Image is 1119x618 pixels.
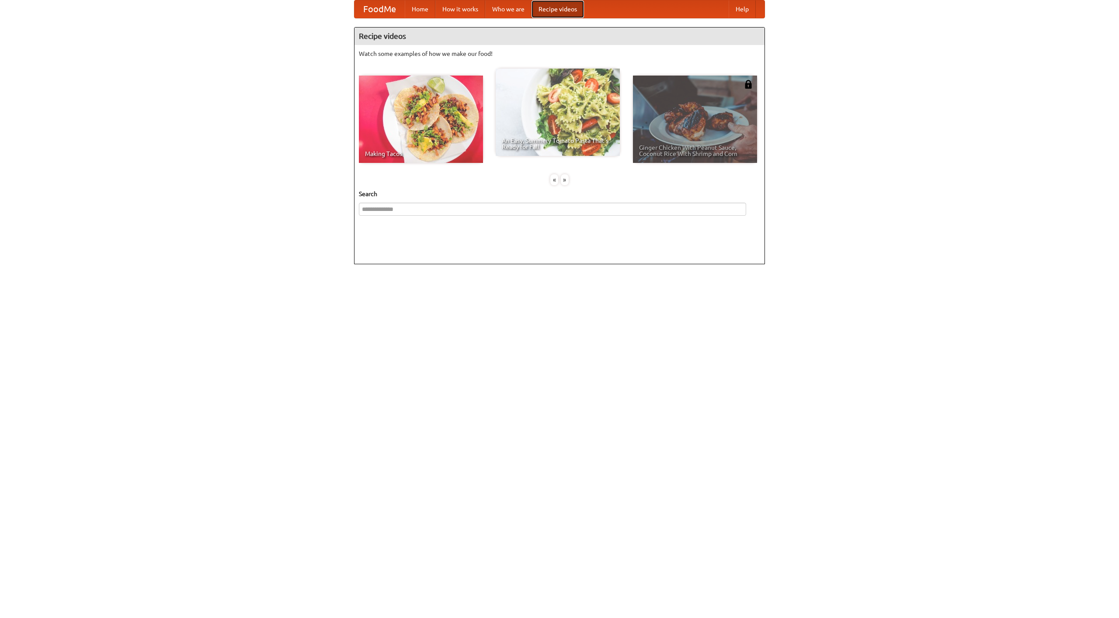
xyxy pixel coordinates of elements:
div: » [561,174,569,185]
div: « [550,174,558,185]
a: Recipe videos [532,0,584,18]
a: Who we are [485,0,532,18]
span: An Easy, Summery Tomato Pasta That's Ready for Fall [502,138,614,150]
a: Help [729,0,756,18]
h5: Search [359,190,760,198]
a: Home [405,0,435,18]
span: Making Tacos [365,151,477,157]
a: Making Tacos [359,76,483,163]
h4: Recipe videos [354,28,765,45]
a: An Easy, Summery Tomato Pasta That's Ready for Fall [496,69,620,156]
p: Watch some examples of how we make our food! [359,49,760,58]
a: FoodMe [354,0,405,18]
img: 483408.png [744,80,753,89]
a: How it works [435,0,485,18]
